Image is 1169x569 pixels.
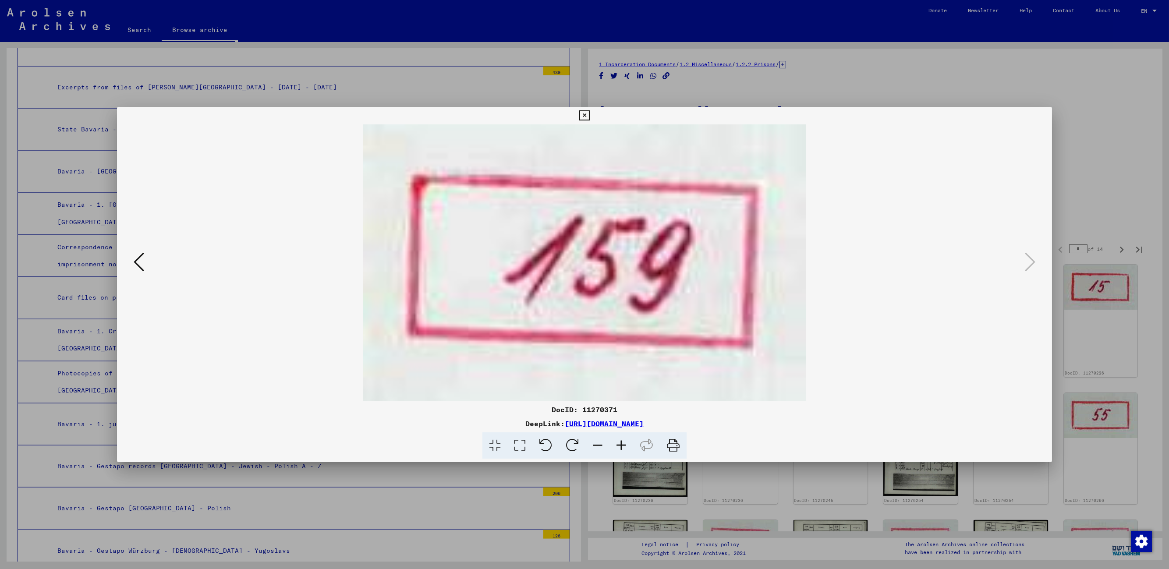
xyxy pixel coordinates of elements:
div: DeepLink: [117,418,1052,429]
img: 002.jpg [147,124,1022,401]
img: Change consent [1131,531,1152,552]
div: DocID: 11270371 [117,404,1052,415]
a: [URL][DOMAIN_NAME] [565,419,644,428]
